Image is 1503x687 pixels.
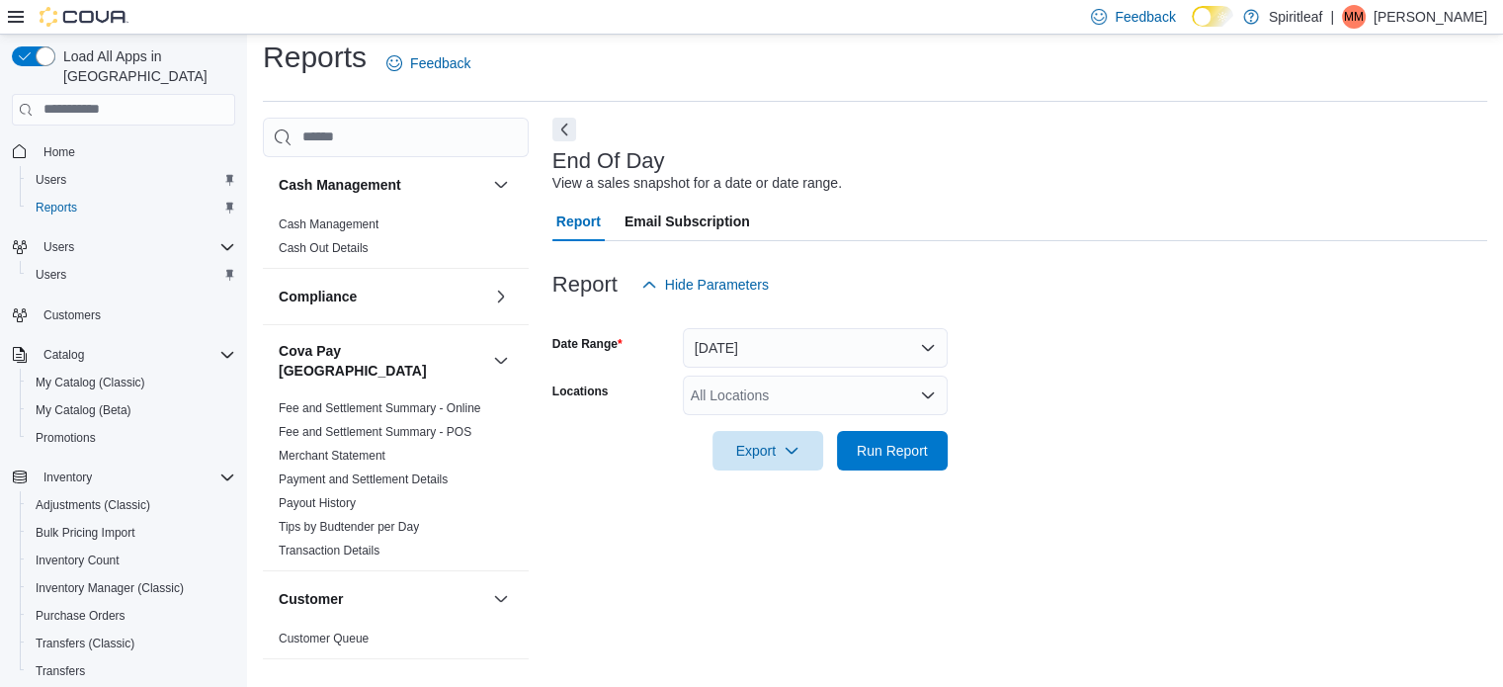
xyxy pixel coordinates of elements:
[920,387,936,403] button: Open list of options
[279,495,356,511] span: Payout History
[28,371,235,394] span: My Catalog (Classic)
[36,466,235,489] span: Inventory
[28,426,235,450] span: Promotions
[279,496,356,510] a: Payout History
[36,525,135,541] span: Bulk Pricing Import
[36,235,82,259] button: Users
[28,398,139,422] a: My Catalog (Beta)
[1192,27,1193,28] span: Dark Mode
[36,139,235,164] span: Home
[1342,5,1366,29] div: Melissa M
[1192,6,1233,27] input: Dark Mode
[1374,5,1487,29] p: [PERSON_NAME]
[4,233,243,261] button: Users
[279,589,485,609] button: Customer
[633,265,777,304] button: Hide Parameters
[28,263,74,287] a: Users
[28,493,158,517] a: Adjustments (Classic)
[279,287,357,306] h3: Compliance
[20,261,243,289] button: Users
[28,659,235,683] span: Transfers
[28,263,235,287] span: Users
[1115,7,1175,27] span: Feedback
[28,604,133,628] a: Purchase Orders
[683,328,948,368] button: [DATE]
[4,137,243,166] button: Home
[279,520,419,534] a: Tips by Budtender per Day
[28,168,235,192] span: Users
[837,431,948,471] button: Run Report
[263,396,529,570] div: Cova Pay [GEOGRAPHIC_DATA]
[36,663,85,679] span: Transfers
[20,424,243,452] button: Promotions
[556,202,601,241] span: Report
[28,371,153,394] a: My Catalog (Classic)
[625,202,750,241] span: Email Subscription
[279,631,369,646] span: Customer Queue
[712,431,823,471] button: Export
[552,173,842,194] div: View a sales snapshot for a date or date range.
[279,175,401,195] h3: Cash Management
[263,627,529,658] div: Customer
[28,576,235,600] span: Inventory Manager (Classic)
[20,194,243,221] button: Reports
[28,549,235,572] span: Inventory Count
[857,441,928,461] span: Run Report
[20,602,243,630] button: Purchase Orders
[28,196,85,219] a: Reports
[36,580,184,596] span: Inventory Manager (Classic)
[36,553,120,568] span: Inventory Count
[279,175,485,195] button: Cash Management
[489,349,513,373] button: Cova Pay [GEOGRAPHIC_DATA]
[28,398,235,422] span: My Catalog (Beta)
[20,369,243,396] button: My Catalog (Classic)
[279,424,471,440] span: Fee and Settlement Summary - POS
[1330,5,1334,29] p: |
[36,302,235,327] span: Customers
[36,303,109,327] a: Customers
[36,235,235,259] span: Users
[279,543,379,558] span: Transaction Details
[28,521,143,545] a: Bulk Pricing Import
[665,275,769,295] span: Hide Parameters
[20,574,243,602] button: Inventory Manager (Classic)
[279,448,385,464] span: Merchant Statement
[36,172,66,188] span: Users
[552,384,609,399] label: Locations
[4,301,243,329] button: Customers
[43,307,101,323] span: Customers
[28,168,74,192] a: Users
[20,657,243,685] button: Transfers
[28,426,104,450] a: Promotions
[279,216,378,232] span: Cash Management
[279,400,481,416] span: Fee and Settlement Summary - Online
[20,630,243,657] button: Transfers (Classic)
[36,497,150,513] span: Adjustments (Classic)
[410,53,470,73] span: Feedback
[36,466,100,489] button: Inventory
[1344,5,1364,29] span: MM
[552,149,665,173] h3: End Of Day
[43,239,74,255] span: Users
[263,213,529,268] div: Cash Management
[279,341,485,381] button: Cova Pay [GEOGRAPHIC_DATA]
[28,632,235,655] span: Transfers (Classic)
[36,140,83,164] a: Home
[378,43,478,83] a: Feedback
[36,636,134,651] span: Transfers (Classic)
[724,431,811,471] span: Export
[552,118,576,141] button: Next
[20,519,243,547] button: Bulk Pricing Import
[36,375,145,390] span: My Catalog (Classic)
[279,472,448,487] span: Payment and Settlement Details
[43,347,84,363] span: Catalog
[28,493,235,517] span: Adjustments (Classic)
[279,632,369,645] a: Customer Queue
[36,343,92,367] button: Catalog
[263,38,367,77] h1: Reports
[489,285,513,308] button: Compliance
[28,576,192,600] a: Inventory Manager (Classic)
[4,341,243,369] button: Catalog
[28,632,142,655] a: Transfers (Classic)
